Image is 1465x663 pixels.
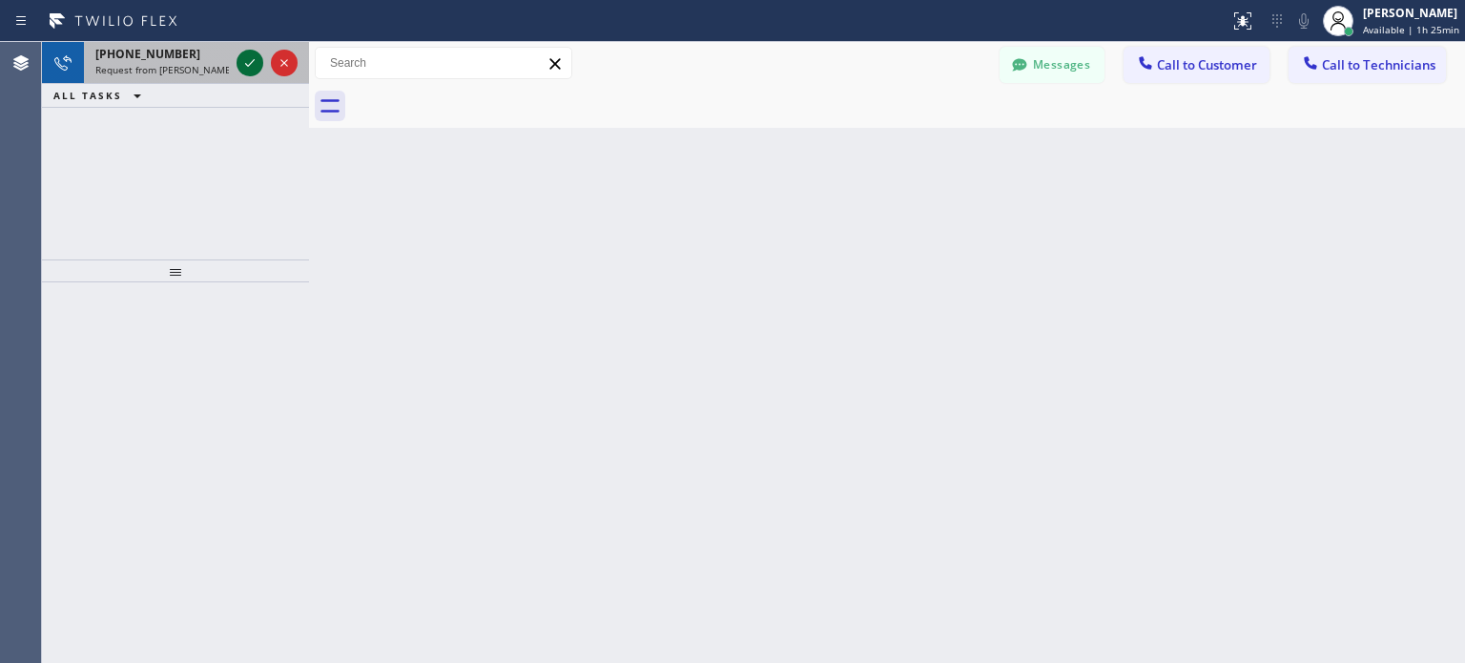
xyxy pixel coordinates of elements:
span: Available | 1h 25min [1363,23,1459,36]
button: ALL TASKS [42,84,160,107]
span: [PHONE_NUMBER] [95,46,200,62]
button: Call to Customer [1124,47,1269,83]
span: Request from [PERSON_NAME] (direct) [95,63,269,76]
span: Call to Technicians [1322,56,1435,73]
span: Call to Customer [1157,56,1257,73]
span: ALL TASKS [53,89,122,102]
input: Search [316,48,571,78]
button: Messages [1000,47,1104,83]
button: Reject [271,50,298,76]
button: Mute [1290,8,1317,34]
div: [PERSON_NAME] [1363,5,1459,21]
button: Call to Technicians [1289,47,1446,83]
button: Accept [237,50,263,76]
